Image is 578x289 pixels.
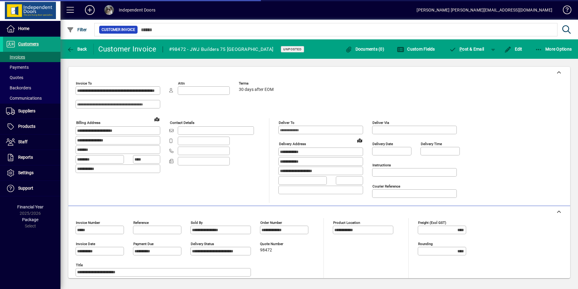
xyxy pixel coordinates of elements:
[65,24,89,35] button: Filter
[80,5,99,15] button: Add
[417,5,552,15] div: [PERSON_NAME] [PERSON_NAME][EMAIL_ADDRESS][DOMAIN_NAME]
[3,104,60,119] a: Suppliers
[18,26,29,31] span: Home
[6,65,29,70] span: Payments
[6,85,31,90] span: Backorders
[76,263,83,267] mat-label: Title
[65,44,89,55] button: Back
[18,170,34,175] span: Settings
[6,96,42,101] span: Communications
[3,83,60,93] a: Backorders
[3,119,60,134] a: Products
[3,72,60,83] a: Quotes
[503,44,524,55] button: Edit
[99,5,119,15] button: Profile
[60,44,94,55] app-page-header-button: Back
[67,47,87,51] span: Back
[3,52,60,62] a: Invoices
[3,62,60,72] a: Payments
[119,5,155,15] div: Independent Doors
[18,139,28,144] span: Staff
[18,124,35,129] span: Products
[18,42,39,46] span: Customers
[3,135,60,150] a: Staff
[18,186,33,191] span: Support
[3,165,60,181] a: Settings
[22,217,38,222] span: Package
[3,150,60,165] a: Reports
[6,75,23,80] span: Quotes
[558,1,570,21] a: Knowledge Base
[67,27,87,32] span: Filter
[17,204,44,209] span: Financial Year
[3,21,60,36] a: Home
[504,47,522,51] span: Edit
[3,181,60,196] a: Support
[18,108,35,113] span: Suppliers
[18,155,33,160] span: Reports
[534,44,573,55] button: More Options
[3,93,60,103] a: Communications
[6,55,25,59] span: Invoices
[535,47,572,51] span: More Options
[102,27,135,33] span: Customer Invoice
